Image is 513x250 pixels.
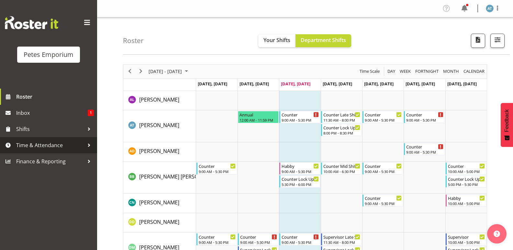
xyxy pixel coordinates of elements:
[362,111,403,123] div: Alex-Micheal Taniwha"s event - Counter Begin From Friday, September 19, 2025 at 9:00:00 AM GMT+12...
[448,163,485,169] div: Counter
[323,130,360,136] div: 8:00 PM - 8:30 PM
[123,91,196,110] td: Abigail Lane resource
[238,111,279,123] div: Alex-Micheal Taniwha"s event - Annual Begin From Tuesday, September 16, 2025 at 12:00:00 AM GMT+1...
[447,81,477,87] span: [DATE], [DATE]
[139,121,179,129] a: [PERSON_NAME]
[238,233,279,245] div: David McAuley"s event - Counter Begin From Tuesday, September 16, 2025 at 9:00:00 AM GMT+12:00 En...
[365,117,402,123] div: 9:00 AM - 5:30 PM
[362,194,403,207] div: Christine Neville"s event - Counter Begin From Friday, September 19, 2025 at 9:00:00 AM GMT+12:00...
[490,34,505,48] button: Filter Shifts
[321,111,362,123] div: Alex-Micheal Taniwha"s event - Counter Late Shift Begin From Thursday, September 18, 2025 at 11:3...
[323,124,360,131] div: Counter Lock Up
[279,162,320,175] div: Beena Beena"s event - Habby Begin From Wednesday, September 17, 2025 at 9:00:00 AM GMT+12:00 Ends...
[321,233,362,245] div: David McAuley"s event - Supervisor Late Shift Begin From Thursday, September 18, 2025 at 11:30:00...
[321,162,362,175] div: Beena Beena"s event - Counter Mid Shift Begin From Thursday, September 18, 2025 at 10:00:00 AM GM...
[448,195,485,201] div: Habby
[446,194,486,207] div: Christine Neville"s event - Habby Begin From Sunday, September 21, 2025 at 10:00:00 AM GMT+12:00 ...
[448,201,485,206] div: 10:00 AM - 5:00 PM
[323,234,360,240] div: Supervisor Late Shift
[282,117,318,123] div: 9:00 AM - 5:30 PM
[139,173,221,180] span: [PERSON_NAME] [PERSON_NAME]
[240,81,269,87] span: [DATE], [DATE]
[199,163,236,169] div: Counter
[16,92,94,102] span: Roster
[406,143,443,150] div: Counter
[240,234,277,240] div: Counter
[199,234,236,240] div: Counter
[448,176,485,182] div: Counter Lock Up
[282,234,318,240] div: Counter
[258,34,296,47] button: Your Shifts
[123,213,196,233] td: Danielle Donselaar resource
[386,67,396,75] button: Timeline Day
[123,110,196,142] td: Alex-Micheal Taniwha resource
[301,37,346,44] span: Department Shifts
[323,111,360,118] div: Counter Late Shift
[139,96,179,103] a: [PERSON_NAME]
[501,103,513,147] button: Feedback - Show survey
[323,163,360,169] div: Counter Mid Shift
[240,240,277,245] div: 9:00 AM - 5:30 PM
[406,81,435,87] span: [DATE], [DATE]
[139,122,179,129] span: [PERSON_NAME]
[365,169,402,174] div: 9:00 AM - 5:30 PM
[323,117,360,123] div: 11:30 AM - 8:00 PM
[415,67,439,75] span: Fortnight
[123,142,196,162] td: Amelia Denz resource
[446,233,486,245] div: David McAuley"s event - Supervisor Begin From Sunday, September 21, 2025 at 10:00:00 AM GMT+12:00...
[240,117,277,123] div: 12:00 AM - 11:59 PM
[282,169,318,174] div: 9:00 AM - 5:30 PM
[139,173,221,180] a: [PERSON_NAME] [PERSON_NAME]
[463,67,486,75] button: Month
[404,111,445,123] div: Alex-Micheal Taniwha"s event - Counter Begin From Saturday, September 20, 2025 at 9:00:00 AM GMT+...
[16,157,84,166] span: Finance & Reporting
[406,111,443,118] div: Counter
[198,81,227,87] span: [DATE], [DATE]
[463,67,485,75] span: calendar
[135,65,146,78] div: next period
[365,201,402,206] div: 9:00 AM - 5:30 PM
[281,81,310,87] span: [DATE], [DATE]
[123,37,144,44] h4: Roster
[148,67,183,75] span: [DATE] - [DATE]
[123,194,196,213] td: Christine Neville resource
[359,67,380,75] span: Time Scale
[323,240,360,245] div: 11:30 AM - 8:00 PM
[16,124,84,134] span: Shifts
[282,163,318,169] div: Habby
[16,140,84,150] span: Time & Attendance
[494,231,500,237] img: help-xxl-2.png
[240,111,277,118] div: Annual
[296,34,351,47] button: Department Shifts
[399,67,411,75] span: Week
[123,162,196,194] td: Beena Beena resource
[263,37,290,44] span: Your Shifts
[404,143,445,155] div: Amelia Denz"s event - Counter Begin From Saturday, September 20, 2025 at 9:00:00 AM GMT+12:00 End...
[442,67,460,75] button: Timeline Month
[139,199,179,206] a: [PERSON_NAME]
[365,195,402,201] div: Counter
[448,234,485,240] div: Supervisor
[448,169,485,174] div: 10:00 AM - 5:00 PM
[196,233,237,245] div: David McAuley"s event - Counter Begin From Monday, September 15, 2025 at 9:00:00 AM GMT+12:00 End...
[448,182,485,187] div: 5:00 PM - 5:30 PM
[196,162,237,175] div: Beena Beena"s event - Counter Begin From Monday, September 15, 2025 at 9:00:00 AM GMT+12:00 Ends ...
[486,5,494,12] img: alex-micheal-taniwha5364.jpg
[88,110,94,116] span: 1
[406,149,443,155] div: 9:00 AM - 5:30 PM
[471,34,485,48] button: Download a PDF of the roster according to the set date range.
[359,67,381,75] button: Time Scale
[448,240,485,245] div: 10:00 AM - 5:00 PM
[139,147,179,155] a: [PERSON_NAME]
[323,169,360,174] div: 10:00 AM - 6:30 PM
[139,218,179,226] a: [PERSON_NAME]
[124,65,135,78] div: previous period
[279,175,320,188] div: Beena Beena"s event - Counter Lock Up Begin From Wednesday, September 17, 2025 at 5:30:00 PM GMT+...
[282,176,318,182] div: Counter Lock Up
[24,50,73,60] div: Petes Emporium
[282,240,318,245] div: 9:00 AM - 5:30 PM
[282,182,318,187] div: 5:30 PM - 6:00 PM
[139,96,179,103] span: [PERSON_NAME]
[406,117,443,123] div: 9:00 AM - 5:30 PM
